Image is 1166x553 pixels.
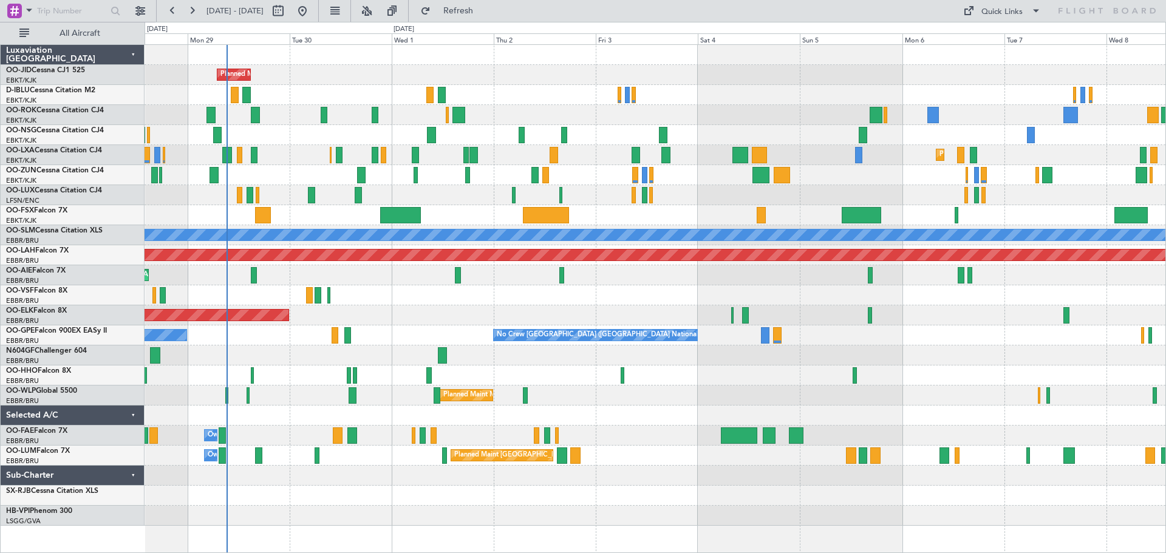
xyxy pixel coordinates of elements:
a: OO-JIDCessna CJ1 525 [6,67,85,74]
span: OO-SLM [6,227,35,234]
div: Planned Maint Kortrijk-[GEOGRAPHIC_DATA] [939,146,1081,164]
div: No Crew [GEOGRAPHIC_DATA] ([GEOGRAPHIC_DATA] National) [497,326,700,344]
div: Planned Maint Kortrijk-[GEOGRAPHIC_DATA] [220,66,362,84]
span: [DATE] - [DATE] [206,5,264,16]
div: [DATE] [147,24,168,35]
div: Owner Melsbroek Air Base [208,426,290,444]
span: Refresh [433,7,484,15]
div: Fri 3 [596,33,698,44]
span: OO-ELK [6,307,33,314]
span: OO-LUM [6,447,36,455]
span: D-IBLU [6,87,30,94]
div: [DATE] [394,24,414,35]
div: Mon 29 [188,33,290,44]
button: All Aircraft [13,24,132,43]
span: OO-WLP [6,387,36,395]
div: Sun 5 [800,33,902,44]
span: SX-RJB [6,487,31,495]
a: EBKT/KJK [6,96,36,105]
a: EBKT/KJK [6,156,36,165]
div: Planned Maint [GEOGRAPHIC_DATA] ([GEOGRAPHIC_DATA] National) [454,446,674,464]
div: Mon 6 [902,33,1004,44]
div: Quick Links [981,6,1023,18]
a: EBBR/BRU [6,276,39,285]
a: OO-ZUNCessna Citation CJ4 [6,167,104,174]
span: OO-FSX [6,207,34,214]
a: OO-SLMCessna Citation XLS [6,227,103,234]
div: Owner Melsbroek Air Base [208,446,290,464]
a: OO-GPEFalcon 900EX EASy II [6,327,107,334]
span: OO-NSG [6,127,36,134]
a: OO-FAEFalcon 7X [6,427,67,435]
div: Tue 30 [290,33,392,44]
span: OO-HHO [6,367,38,375]
a: SX-RJBCessna Citation XLS [6,487,98,495]
a: EBBR/BRU [6,456,39,466]
div: Planned Maint Milan (Linate) [443,386,531,404]
a: OO-FSXFalcon 7X [6,207,67,214]
a: OO-LAHFalcon 7X [6,247,69,254]
span: OO-VSF [6,287,34,294]
a: HB-VPIPhenom 300 [6,507,72,515]
a: D-IBLUCessna Citation M2 [6,87,95,94]
a: OO-HHOFalcon 8X [6,367,71,375]
a: EBKT/KJK [6,136,36,145]
a: OO-LUMFalcon 7X [6,447,70,455]
a: EBBR/BRU [6,236,39,245]
span: OO-ZUN [6,167,36,174]
a: LFSN/ENC [6,196,39,205]
span: OO-ROK [6,107,36,114]
span: OO-LUX [6,187,35,194]
span: OO-JID [6,67,32,74]
span: OO-FAE [6,427,34,435]
a: OO-ROKCessna Citation CJ4 [6,107,104,114]
span: OO-AIE [6,267,32,274]
div: Wed 1 [392,33,494,44]
a: EBKT/KJK [6,176,36,185]
div: Sat 4 [698,33,800,44]
a: OO-VSFFalcon 8X [6,287,67,294]
div: Tue 7 [1004,33,1106,44]
a: EBBR/BRU [6,396,39,405]
span: HB-VPI [6,507,30,515]
div: Thu 2 [494,33,596,44]
a: OO-LXACessna Citation CJ4 [6,147,102,154]
a: EBBR/BRU [6,376,39,385]
span: All Aircraft [32,29,128,38]
a: OO-AIEFalcon 7X [6,267,66,274]
span: OO-LXA [6,147,35,154]
a: EBBR/BRU [6,316,39,325]
a: OO-ELKFalcon 8X [6,307,67,314]
a: OO-WLPGlobal 5500 [6,387,77,395]
span: N604GF [6,347,35,355]
a: EBKT/KJK [6,216,36,225]
span: OO-LAH [6,247,35,254]
a: N604GFChallenger 604 [6,347,87,355]
a: EBBR/BRU [6,436,39,446]
a: OO-LUXCessna Citation CJ4 [6,187,102,194]
a: EBBR/BRU [6,356,39,365]
button: Quick Links [957,1,1047,21]
a: EBKT/KJK [6,116,36,125]
a: EBKT/KJK [6,76,36,85]
input: Trip Number [37,2,107,20]
a: EBBR/BRU [6,256,39,265]
span: OO-GPE [6,327,35,334]
a: EBBR/BRU [6,296,39,305]
a: EBBR/BRU [6,336,39,345]
button: Refresh [415,1,488,21]
a: LSGG/GVA [6,517,41,526]
a: OO-NSGCessna Citation CJ4 [6,127,104,134]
